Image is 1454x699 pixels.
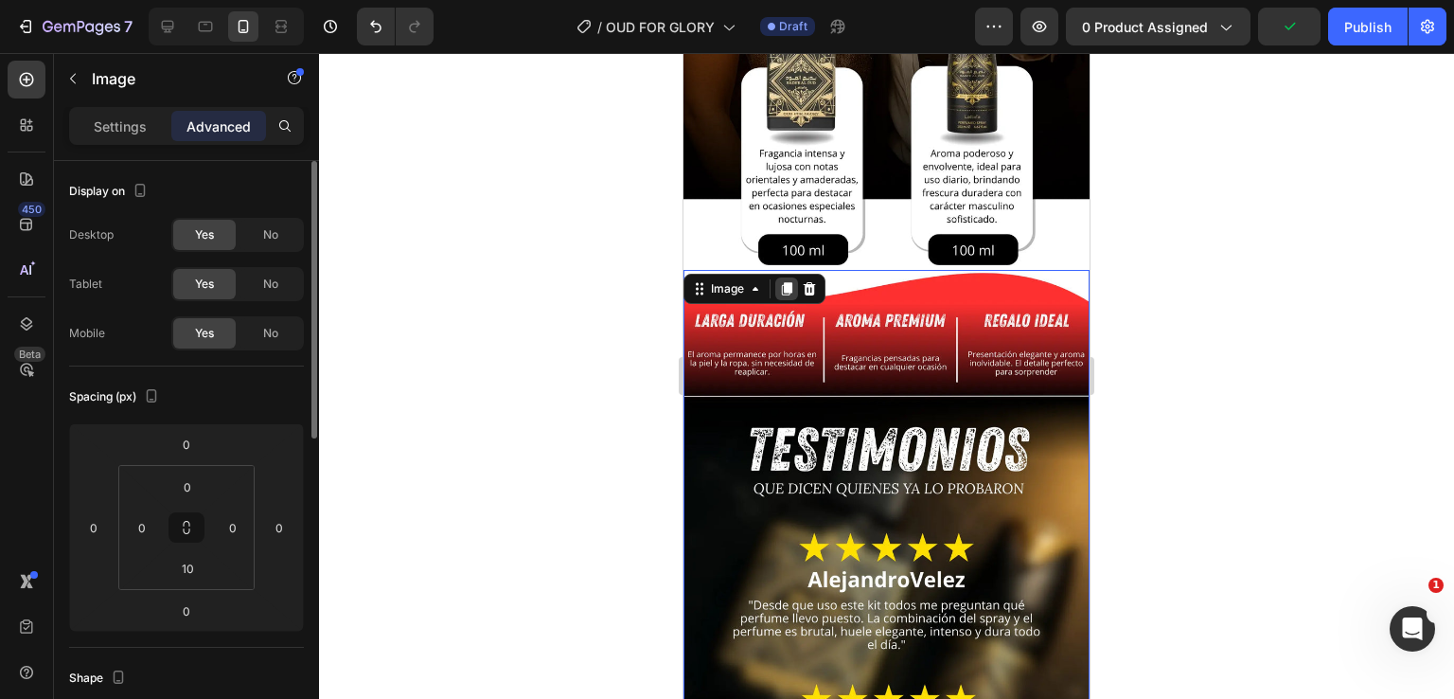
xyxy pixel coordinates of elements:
[69,325,105,342] div: Mobile
[606,17,715,37] span: OUD FOR GLORY
[69,666,130,691] div: Shape
[186,116,251,136] p: Advanced
[69,226,114,243] div: Desktop
[1390,606,1435,652] iframe: Intercom live chat
[1428,578,1444,593] span: 1
[219,513,247,542] input: 0px
[1082,17,1208,37] span: 0 product assigned
[265,513,293,542] input: 0
[263,276,278,293] span: No
[80,513,108,542] input: 0
[597,17,602,37] span: /
[124,15,133,38] p: 7
[357,8,434,45] div: Undo/Redo
[92,67,253,90] p: Image
[1066,8,1250,45] button: 0 product assigned
[69,179,151,205] div: Display on
[168,430,205,458] input: 0
[263,226,278,243] span: No
[168,473,206,501] input: 0px
[8,8,141,45] button: 7
[195,325,214,342] span: Yes
[779,18,807,35] span: Draft
[263,325,278,342] span: No
[1328,8,1408,45] button: Publish
[168,597,205,625] input: 0
[94,116,147,136] p: Settings
[683,53,1090,699] iframe: Design area
[69,385,163,410] div: Spacing (px)
[128,513,156,542] input: 0px
[195,226,214,243] span: Yes
[1344,17,1392,37] div: Publish
[69,276,102,293] div: Tablet
[195,276,214,293] span: Yes
[14,347,45,362] div: Beta
[18,202,45,217] div: 450
[168,554,206,582] input: 10px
